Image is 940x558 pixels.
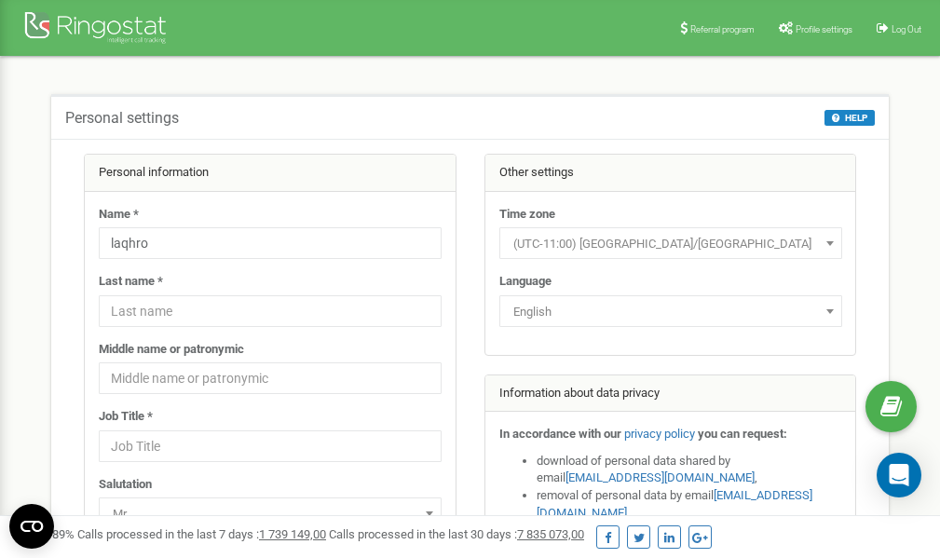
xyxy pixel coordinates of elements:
[99,362,442,394] input: Middle name or patronymic
[506,231,836,257] span: (UTC-11:00) Pacific/Midway
[690,24,755,34] span: Referral program
[877,453,921,497] div: Open Intercom Messenger
[537,453,842,487] li: download of personal data shared by email ,
[506,299,836,325] span: English
[499,206,555,224] label: Time zone
[99,206,139,224] label: Name *
[499,227,842,259] span: (UTC-11:00) Pacific/Midway
[65,110,179,127] h5: Personal settings
[499,295,842,327] span: English
[99,408,153,426] label: Job Title *
[892,24,921,34] span: Log Out
[99,295,442,327] input: Last name
[485,375,856,413] div: Information about data privacy
[624,427,695,441] a: privacy policy
[499,427,621,441] strong: In accordance with our
[259,527,326,541] u: 1 739 149,00
[485,155,856,192] div: Other settings
[565,470,755,484] a: [EMAIL_ADDRESS][DOMAIN_NAME]
[329,527,584,541] span: Calls processed in the last 30 days :
[517,527,584,541] u: 7 835 073,00
[99,497,442,529] span: Mr.
[537,487,842,522] li: removal of personal data by email ,
[824,110,875,126] button: HELP
[796,24,852,34] span: Profile settings
[99,430,442,462] input: Job Title
[99,341,244,359] label: Middle name or patronymic
[99,476,152,494] label: Salutation
[698,427,787,441] strong: you can request:
[85,155,456,192] div: Personal information
[77,527,326,541] span: Calls processed in the last 7 days :
[105,501,435,527] span: Mr.
[9,504,54,549] button: Open CMP widget
[99,273,163,291] label: Last name *
[499,273,552,291] label: Language
[99,227,442,259] input: Name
